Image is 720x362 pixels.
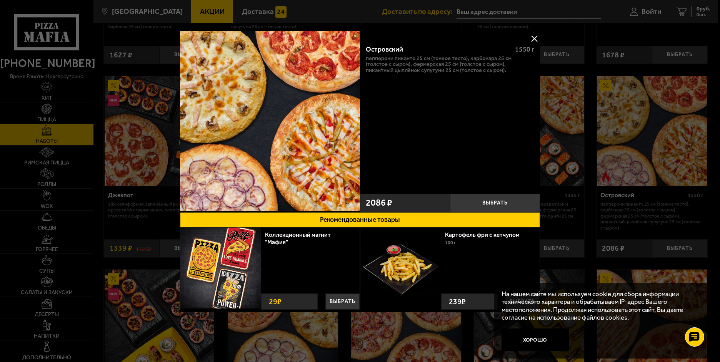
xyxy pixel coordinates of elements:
[502,290,698,321] p: На нашем сайте мы используем cookie для сбора информации технического характера и обрабатываем IP...
[265,231,331,246] a: Коллекционный магнит "Мафия"
[445,240,456,245] span: 100 г
[450,194,540,212] button: Выбрать
[180,31,360,211] img: Островский
[180,31,360,212] a: Островский
[267,294,283,309] strong: 29 ₽
[515,45,534,53] span: 1550 г
[445,231,527,238] a: Картофель фри с кетчупом
[502,328,569,351] button: Хорошо
[366,55,535,74] p: Пепперони Пиканто 25 см (тонкое тесто), Карбонара 25 см (толстое с сыром), Фермерская 25 см (толс...
[366,198,392,207] span: 2086 ₽
[447,294,468,309] strong: 239 ₽
[180,212,540,228] button: Рекомендованные товары
[325,293,360,310] button: Выбрать
[366,45,509,54] div: Островский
